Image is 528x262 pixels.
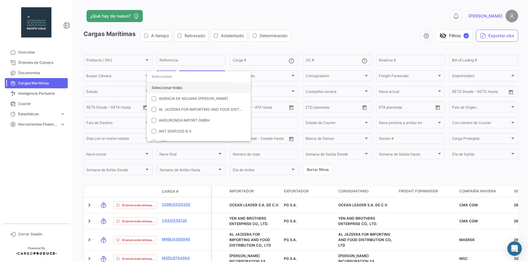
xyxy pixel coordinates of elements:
[159,107,272,112] span: AL JAZEERA FOR IMPORTING AND FOOD DISTRIBUTION CO., LTD
[159,129,192,133] span: ANT SEAFOOD B.V.
[159,96,228,101] span: AGENCIA DE ADUANA [PERSON_NAME]
[507,241,522,256] div: Abrir Intercom Messenger
[159,118,210,123] span: ANDURONDA IMPORT GMBH
[159,140,167,144] span: ARBI
[147,82,251,93] div: Seleccionar todas
[147,71,231,82] input: dropdown search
